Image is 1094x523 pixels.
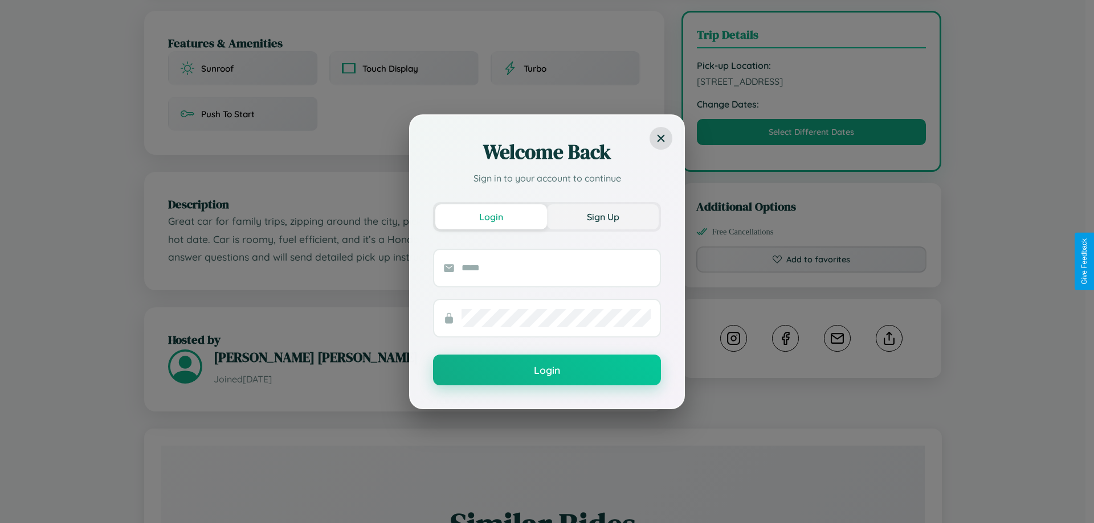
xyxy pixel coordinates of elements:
[433,138,661,166] h2: Welcome Back
[1080,238,1088,285] div: Give Feedback
[433,171,661,185] p: Sign in to your account to continue
[547,204,659,229] button: Sign Up
[433,355,661,385] button: Login
[435,204,547,229] button: Login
